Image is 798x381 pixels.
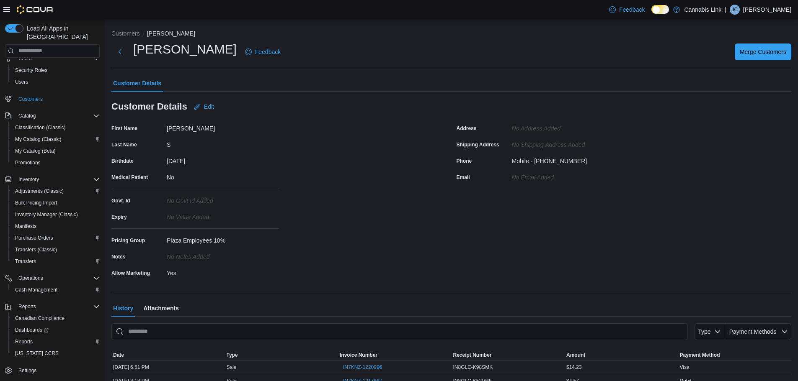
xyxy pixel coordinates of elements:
span: Operations [15,273,100,283]
div: [PERSON_NAME] [167,122,279,132]
span: Reports [15,338,33,345]
button: Catalog [2,110,103,122]
button: Customers [2,93,103,105]
h1: [PERSON_NAME] [133,41,237,58]
span: Dashboards [15,327,49,333]
span: Attachments [143,300,179,317]
span: My Catalog (Classic) [12,134,100,144]
span: IN7KNZ-1220996 [343,364,382,371]
label: Govt. Id [111,197,130,204]
label: Address [457,125,477,132]
label: Shipping Address [457,141,499,148]
span: Customers [18,96,43,102]
span: Security Roles [12,65,100,75]
a: Cash Management [12,285,61,295]
span: Amount [566,352,585,358]
button: Receipt Number [452,350,565,360]
span: Inventory [18,176,39,183]
span: Feedback [255,48,281,56]
button: Inventory [2,174,103,185]
button: Type [695,323,725,340]
input: Dark Mode [651,5,669,14]
label: Notes [111,253,125,260]
label: Expiry [111,214,127,220]
span: JC [732,5,738,15]
span: [US_STATE] CCRS [15,350,59,357]
span: Type [698,328,710,335]
div: No Email added [512,171,554,181]
span: My Catalog (Beta) [12,146,100,156]
span: Cash Management [15,286,57,293]
div: Yes [167,266,279,276]
label: Pricing Group [111,237,145,244]
p: [PERSON_NAME] [743,5,791,15]
button: Customers [111,30,140,37]
button: Purchase Orders [8,232,103,244]
span: Reports [18,303,36,310]
div: Plaza Employees 10% [167,234,279,244]
input: This is a search bar. As you type, the results lower in the page will automatically filter. [111,323,688,340]
p: | [725,5,726,15]
span: Inventory [15,174,100,184]
button: Payment Method [678,350,792,360]
img: Cova [17,5,54,14]
span: Edit [204,102,214,111]
span: Settings [15,365,100,376]
span: Transfers [15,258,36,265]
button: Classification (Classic) [8,122,103,133]
label: Medical Patient [111,174,148,181]
a: Bulk Pricing Import [12,198,61,208]
span: Canadian Compliance [12,313,100,323]
span: Visa [680,364,690,371]
span: Classification (Classic) [12,123,100,133]
a: Classification (Classic) [12,123,69,133]
span: My Catalog (Beta) [15,148,56,154]
span: Adjustments (Classic) [15,188,64,194]
button: Promotions [8,157,103,169]
span: Receipt Number [453,352,492,358]
div: Mobile - [PHONE_NUMBER] [512,154,587,164]
button: Transfers [8,256,103,267]
span: Feedback [619,5,645,14]
button: Type [225,350,338,360]
span: Payment Methods [729,328,777,335]
a: Feedback [242,43,284,60]
div: S [167,138,279,148]
a: Dashboards [8,324,103,336]
span: Transfers [12,256,100,266]
div: No [167,171,279,181]
a: Customers [15,94,46,104]
span: Transfers (Classic) [15,246,57,253]
a: Settings [15,366,40,376]
a: Transfers (Classic) [12,245,60,255]
a: Users [12,77,31,87]
span: Type [227,352,238,358]
nav: An example of EuiBreadcrumbs [111,29,791,39]
span: Customer Details [113,75,161,92]
button: Adjustments (Classic) [8,185,103,197]
span: Promotions [12,158,100,168]
span: Catalog [18,113,36,119]
button: [PERSON_NAME] [147,30,195,37]
span: Catalog [15,111,100,121]
span: Date [113,352,124,358]
span: Payment Method [680,352,720,358]
a: My Catalog (Classic) [12,134,65,144]
a: Reports [12,337,36,347]
button: My Catalog (Beta) [8,145,103,157]
div: No value added [167,210,279,220]
span: IN8GLC-K98SMK [453,364,493,371]
button: Canadian Compliance [8,312,103,324]
span: Bulk Pricing Import [15,199,57,206]
label: Allow Marketing [111,270,150,276]
span: Cash Management [12,285,100,295]
span: Customers [15,94,100,104]
span: My Catalog (Classic) [15,136,62,143]
a: Promotions [12,158,44,168]
button: Inventory Manager (Classic) [8,209,103,220]
a: [US_STATE] CCRS [12,348,62,358]
span: Manifests [15,223,36,230]
a: Dashboards [12,325,52,335]
a: Transfers [12,256,39,266]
